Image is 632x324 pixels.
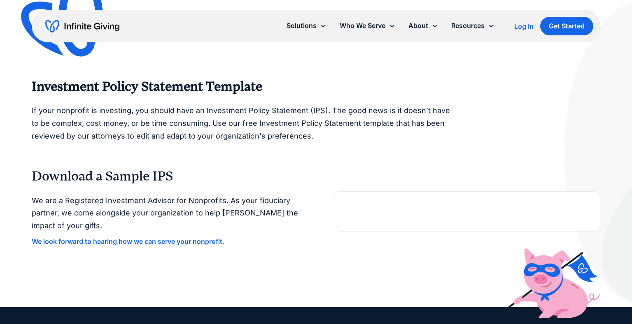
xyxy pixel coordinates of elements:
a: Log In [514,21,534,31]
p: We are a Registered Investment Advisor for Nonprofits. As your fiduciary partner, we come alongsi... [32,194,300,232]
div: About [408,20,428,31]
strong: Investment Policy Statement Template [32,79,262,94]
div: Who We Serve [333,17,402,35]
div: Resources [445,17,501,35]
div: Resources [451,20,485,31]
div: About [402,17,445,35]
a: Get Started [540,17,593,35]
div: Solutions [287,20,317,31]
div: Solutions [280,17,333,35]
div: Who We Serve [340,20,385,31]
h2: Download a Sample IPS [32,169,300,184]
p: If your nonprofit is investing, you should have an Investment Policy Statement (IPS). The good ne... [32,104,453,142]
div: Log In [514,23,534,30]
a: We look forward to hearing how we can serve your nonprofit. [32,237,224,245]
a: home [45,20,119,33]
